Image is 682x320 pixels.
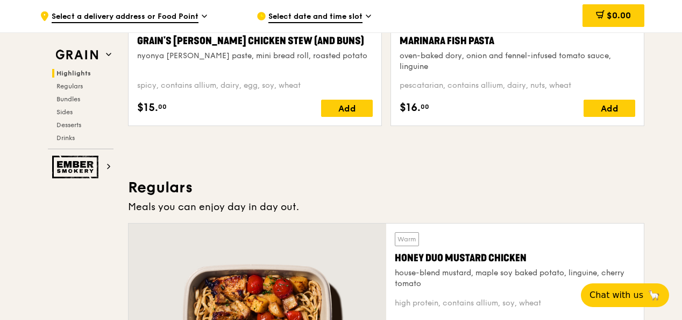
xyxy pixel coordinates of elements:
[56,95,80,103] span: Bundles
[56,82,83,90] span: Regulars
[395,251,635,266] div: Honey Duo Mustard Chicken
[137,80,373,91] div: spicy, contains allium, dairy, egg, soy, wheat
[52,11,198,23] span: Select a delivery address or Food Point
[52,156,102,178] img: Ember Smokery web logo
[137,100,158,116] span: $15.
[400,100,421,116] span: $16.
[321,100,373,117] div: Add
[581,283,669,307] button: Chat with us🦙
[137,51,373,61] div: nyonya [PERSON_NAME] paste, mini bread roll, roasted potato
[56,69,91,77] span: Highlights
[421,102,429,111] span: 00
[400,33,635,48] div: Marinara Fish Pasta
[56,121,81,129] span: Desserts
[395,232,419,246] div: Warm
[400,80,635,91] div: pescatarian, contains allium, dairy, nuts, wheat
[589,289,643,302] span: Chat with us
[607,10,631,20] span: $0.00
[128,199,644,214] div: Meals you can enjoy day in day out.
[648,289,660,302] span: 🦙
[128,178,644,197] h3: Regulars
[395,268,635,289] div: house-blend mustard, maple soy baked potato, linguine, cherry tomato
[56,108,73,116] span: Sides
[56,134,75,142] span: Drinks
[158,102,167,111] span: 00
[137,33,373,48] div: Grain's [PERSON_NAME] Chicken Stew (and buns)
[400,51,635,72] div: oven-baked dory, onion and fennel-infused tomato sauce, linguine
[268,11,363,23] span: Select date and time slot
[395,298,635,309] div: high protein, contains allium, soy, wheat
[584,100,635,117] div: Add
[52,45,102,65] img: Grain web logo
